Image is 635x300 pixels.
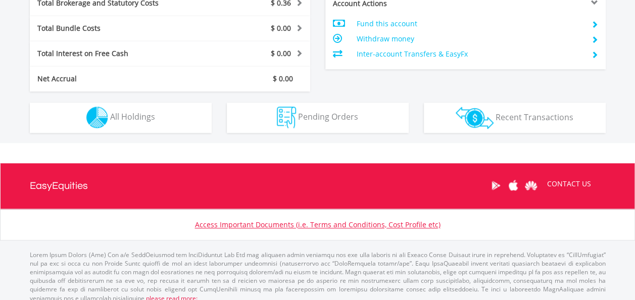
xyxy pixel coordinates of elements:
div: Net Accrual [30,74,193,84]
span: $ 0.00 [271,48,291,58]
span: $ 0.00 [271,23,291,33]
a: Apple [505,170,522,201]
img: transactions-zar-wht.png [456,107,494,129]
td: Inter-account Transfers & EasyFx [356,46,583,62]
a: Access Important Documents (i.e. Terms and Conditions, Cost Profile etc) [195,220,441,229]
span: Recent Transactions [496,111,573,122]
div: Total Bundle Costs [30,23,193,33]
a: EasyEquities [30,163,88,209]
a: Huawei [522,170,540,201]
button: Recent Transactions [424,103,606,133]
a: CONTACT US [540,170,598,198]
td: Fund this account [356,16,583,31]
span: $ 0.00 [273,74,293,83]
td: Withdraw money [356,31,583,46]
div: Total Interest on Free Cash [30,48,193,59]
span: All Holdings [110,111,155,122]
img: pending_instructions-wht.png [277,107,296,128]
a: Google Play [487,170,505,201]
img: holdings-wht.png [86,107,108,128]
button: Pending Orders [227,103,409,133]
span: Pending Orders [298,111,358,122]
button: All Holdings [30,103,212,133]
